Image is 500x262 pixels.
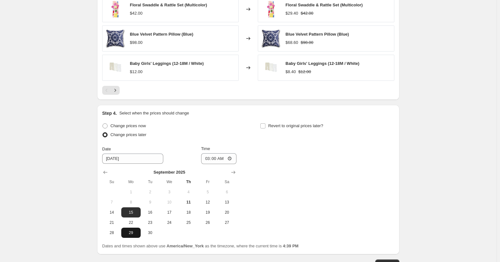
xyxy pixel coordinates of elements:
span: We [162,179,176,184]
div: $42.00 [130,10,143,17]
span: 22 [124,220,138,225]
img: blue-velvet-pillow_80x.jpg [261,29,280,48]
button: Friday September 12 2025 [198,197,217,207]
button: Monday September 1 2025 [121,187,140,197]
th: Sunday [102,177,121,187]
th: Wednesday [160,177,179,187]
span: 19 [201,210,215,215]
div: $8.40 [285,69,296,75]
button: Tuesday September 2 2025 [141,187,160,197]
button: Monday September 22 2025 [121,217,140,228]
span: 27 [220,220,234,225]
button: Friday September 26 2025 [198,217,217,228]
div: $98.00 [130,39,143,46]
span: 17 [162,210,176,215]
span: Revert to original prices later? [268,123,323,128]
th: Monday [121,177,140,187]
span: 21 [105,220,119,225]
span: Floral Swaddle & Rattle Set (Multicolor) [130,3,207,7]
span: 9 [143,200,157,205]
span: 10 [162,200,176,205]
span: Floral Swaddle & Rattle Set (Multicolor) [285,3,363,7]
div: $12.00 [130,69,143,75]
span: 26 [201,220,215,225]
span: 4 [181,190,195,195]
span: 13 [220,200,234,205]
button: Wednesday September 3 2025 [160,187,179,197]
span: 7 [105,200,119,205]
span: 2 [143,190,157,195]
button: Sunday September 7 2025 [102,197,121,207]
button: Sunday September 28 2025 [102,228,121,238]
button: Saturday September 27 2025 [217,217,236,228]
span: 11 [181,200,195,205]
span: 14 [105,210,119,215]
button: Monday September 29 2025 [121,228,140,238]
span: Change prices now [110,123,146,128]
th: Tuesday [141,177,160,187]
button: Wednesday September 24 2025 [160,217,179,228]
span: Mo [124,179,138,184]
button: Friday September 5 2025 [198,187,217,197]
span: 25 [181,220,195,225]
div: $29.40 [285,10,298,17]
img: leggings_80x.webp [106,58,125,77]
th: Friday [198,177,217,187]
span: 20 [220,210,234,215]
span: Blue Velvet Pattern Pillow (Blue) [285,32,349,37]
p: Select when the prices should change [119,110,189,116]
button: Monday September 8 2025 [121,197,140,207]
img: blue-velvet-pillow_80x.jpg [106,29,125,48]
span: 3 [162,190,176,195]
button: Saturday September 6 2025 [217,187,236,197]
strike: $98.00 [301,39,313,46]
button: Monday September 15 2025 [121,207,140,217]
span: 15 [124,210,138,215]
span: 5 [201,190,215,195]
input: 9/11/2025 [102,154,163,164]
span: 8 [124,200,138,205]
span: Baby Girls' Leggings (12-18M / White) [130,61,204,66]
button: Saturday September 20 2025 [217,207,236,217]
span: Time [201,146,210,151]
span: Baby Girls' Leggings (12-18M / White) [285,61,359,66]
span: 16 [143,210,157,215]
div: $68.60 [285,39,298,46]
th: Thursday [179,177,198,187]
nav: Pagination [102,86,120,95]
button: Wednesday September 17 2025 [160,207,179,217]
span: Date [102,147,111,151]
button: Thursday September 4 2025 [179,187,198,197]
h2: Step 4. [102,110,117,116]
button: Wednesday September 10 2025 [160,197,179,207]
span: Su [105,179,119,184]
span: 6 [220,190,234,195]
span: 28 [105,230,119,235]
button: Friday September 19 2025 [198,207,217,217]
button: Show previous month, August 2025 [101,168,110,177]
button: Tuesday September 9 2025 [141,197,160,207]
span: 30 [143,230,157,235]
button: Sunday September 14 2025 [102,207,121,217]
span: 12 [201,200,215,205]
button: Thursday September 25 2025 [179,217,198,228]
b: 4:39 PM [283,244,299,248]
strike: $12.00 [299,69,311,75]
button: Thursday September 18 2025 [179,207,198,217]
strike: $42.00 [301,10,313,17]
th: Saturday [217,177,236,187]
button: Tuesday September 16 2025 [141,207,160,217]
button: Tuesday September 23 2025 [141,217,160,228]
button: Show next month, October 2025 [229,168,238,177]
img: leggings_80x.webp [261,58,280,77]
button: Tuesday September 30 2025 [141,228,160,238]
b: America/New_York [166,244,204,248]
button: Saturday September 13 2025 [217,197,236,207]
span: 23 [143,220,157,225]
span: Sa [220,179,234,184]
span: Blue Velvet Pattern Pillow (Blue) [130,32,193,37]
span: 18 [181,210,195,215]
span: 29 [124,230,138,235]
span: Change prices later [110,132,146,137]
span: Tu [143,179,157,184]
